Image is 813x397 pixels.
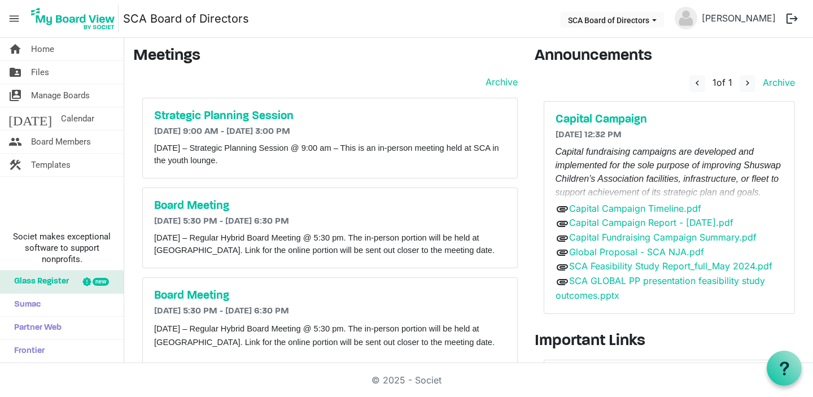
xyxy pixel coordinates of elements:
span: Calendar [61,107,94,130]
h6: [DATE] 5:30 PM - [DATE] 6:30 PM [154,306,506,317]
span: Manage Boards [31,84,90,107]
a: [PERSON_NAME] [697,7,780,29]
span: attachment [556,202,569,216]
span: people [8,130,22,153]
span: construction [8,154,22,176]
span: Glass Register [8,271,69,293]
h3: Meetings [133,47,518,66]
span: Home [31,38,54,60]
a: Capital Fundraising Campaign Summary.pdf [569,232,757,243]
span: [DATE] – Regular Hybrid Board Meeting @ 5:30 pm. The in-person portion will be held at [GEOGRAPHI... [154,324,495,347]
span: of 1 [713,77,732,88]
a: SCA GLOBAL PP presentation feasibility study outcomes.pptx [556,275,765,301]
h6: [DATE] 9:00 AM - [DATE] 3:00 PM [154,126,506,137]
h3: Important Links [535,332,805,351]
span: folder_shared [8,61,22,84]
span: navigate_before [692,78,702,88]
button: logout [780,7,804,30]
span: attachment [556,260,569,274]
span: Frontier [8,340,45,363]
span: Templates [31,154,71,176]
span: switch_account [8,84,22,107]
a: Capital Campaign Report - [DATE].pdf [569,217,733,228]
span: 1 [713,77,716,88]
a: SCA Board of Directors [123,7,249,30]
span: Partner Web [8,317,62,339]
a: Strategic Planning Session [154,110,506,123]
a: Board Meeting [154,289,506,303]
a: © 2025 - Societ [371,374,442,386]
div: new [93,278,109,286]
span: Sumac [8,294,41,316]
span: Capital fundraising campaigns are developed and implemented for the sole purpose of improving Shu... [556,147,783,306]
a: My Board View Logo [28,5,123,33]
span: attachment [556,275,569,289]
span: Societ makes exceptional software to support nonprofits. [5,231,119,265]
span: menu [3,8,25,29]
span: [DATE] [8,107,52,130]
span: [DATE] 12:32 PM [556,130,622,139]
span: Files [31,61,49,84]
h6: [DATE] 5:30 PM - [DATE] 6:30 PM [154,216,506,227]
a: Board Meeting [154,199,506,213]
span: attachment [556,246,569,259]
h3: Announcements [535,47,805,66]
img: no-profile-picture.svg [675,7,697,29]
a: Archive [758,77,795,88]
button: SCA Board of Directors dropdownbutton [561,12,664,28]
button: navigate_next [740,75,755,92]
a: Archive [481,75,518,89]
a: Capital Campaign Timeline.pdf [569,203,701,214]
span: attachment [556,232,569,245]
a: Global Proposal - SCA NJA.pdf [569,246,704,258]
span: home [8,38,22,60]
span: attachment [556,217,569,230]
p: [DATE] – Regular Hybrid Board Meeting @ 5:30 pm. The in-person portion will be held at [GEOGRAPHI... [154,232,506,256]
a: SCA Feasibility Study Report_full_May 2024.pdf [569,260,772,272]
span: navigate_next [742,78,753,88]
p: [DATE] – Strategic Planning Session @ 9:00 am – This is an in-person meeting held at SCA in the y... [154,142,506,167]
span: Board Members [31,130,91,153]
a: Capital Campaign [556,113,784,126]
img: My Board View Logo [28,5,119,33]
button: navigate_before [689,75,705,92]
